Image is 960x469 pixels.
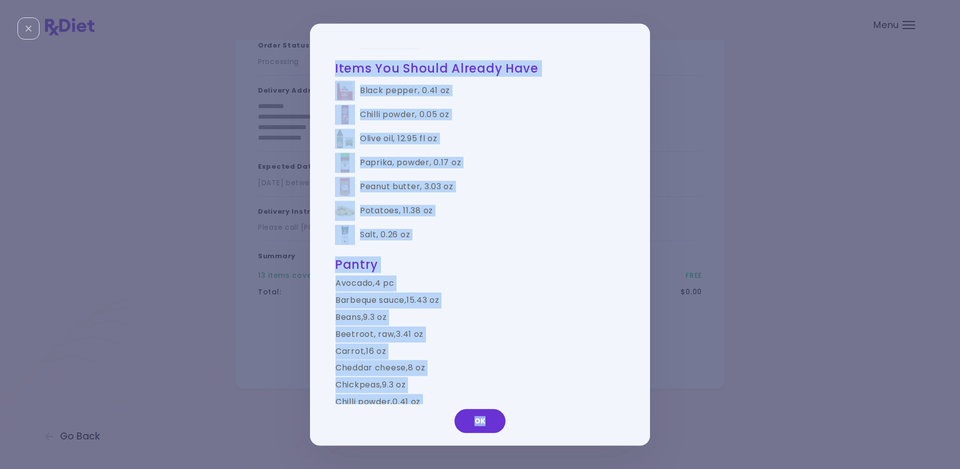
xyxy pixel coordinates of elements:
h2: Pantry [335,257,625,272]
div: Black pepper , 0.41 oz [360,86,450,96]
td: Carrot , 16 oz [335,343,625,360]
td: Barbeque sauce , 15.43 oz [335,292,625,309]
div: Chilli powder , 0.05 oz [360,110,449,120]
div: Peanut butter , 3.03 oz [360,182,453,192]
td: Beetroot, raw , 3.41 oz [335,326,625,343]
td: Avocado , 4 pc [335,275,625,292]
td: Chickpeas , 9.3 oz [335,377,625,394]
div: Olive oil , 12.95 fl oz [360,134,437,144]
div: Salt , 0.26 oz [360,230,410,240]
button: OK [454,409,505,433]
td: Beans , 9.3 oz [335,309,625,326]
div: Close [17,18,39,40]
div: Paprika, powder , 0.17 oz [360,158,461,168]
div: 1x Yellow onion , 12.80 oz [360,27,459,49]
td: Cheddar cheese , 8 oz [335,360,625,377]
td: Chilli powder , 0.41 oz [335,393,625,410]
h2: Items You Should Already Have [335,61,625,76]
div: Potatoes , 11.38 oz [360,206,433,216]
